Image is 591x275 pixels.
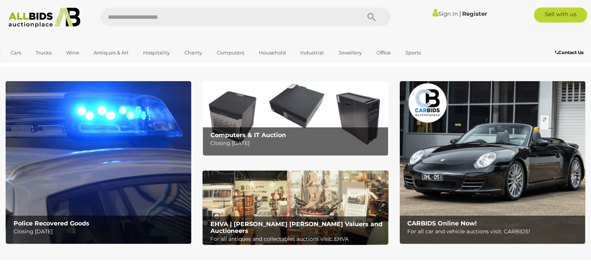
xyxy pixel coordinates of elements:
img: Allbids.com.au [5,8,85,28]
a: Household [254,47,291,59]
a: EHVA | Evans Hastings Valuers and Auctioneers EHVA | [PERSON_NAME] [PERSON_NAME] Valuers and Auct... [203,171,388,245]
a: CARBIDS Online Now! CARBIDS Online Now! For all car and vehicle auctions visit: CARBIDS! [400,81,585,244]
span: | [459,9,461,18]
a: Charity [180,47,207,59]
button: Search [353,8,390,26]
b: EHVA | [PERSON_NAME] [PERSON_NAME] Valuers and Auctioneers [210,221,382,234]
img: EHVA | Evans Hastings Valuers and Auctioneers [203,171,388,245]
a: Trucks [31,47,56,59]
p: For all antiques and collectables auctions visit: EHVA [210,234,384,244]
a: Sports [401,47,426,59]
a: Computers [212,47,249,59]
b: Police Recovered Goods [14,220,89,227]
p: Closing [DATE] [14,227,187,236]
a: Hospitality [138,47,175,59]
p: Closing [DATE] [210,139,384,148]
a: Office [372,47,396,59]
img: CARBIDS Online Now! [400,81,585,244]
p: For all car and vehicle auctions visit: CARBIDS! [407,227,581,236]
b: CARBIDS Online Now! [407,220,477,227]
a: Antiques & Art [89,47,133,59]
a: Industrial [295,47,329,59]
a: [GEOGRAPHIC_DATA] [6,59,69,71]
b: Computers & IT Auction [210,131,286,139]
a: Cars [6,47,26,59]
a: Sign In [432,10,458,17]
img: Computers & IT Auction [203,81,388,156]
a: Contact Us [555,48,585,57]
a: Police Recovered Goods Police Recovered Goods Closing [DATE] [6,81,191,244]
a: Jewellery [334,47,367,59]
a: Register [462,10,487,17]
a: Computers & IT Auction Computers & IT Auction Closing [DATE] [203,81,388,156]
b: Contact Us [555,50,583,55]
a: Sell with us [534,8,587,23]
a: Wine [61,47,84,59]
img: Police Recovered Goods [6,81,191,244]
